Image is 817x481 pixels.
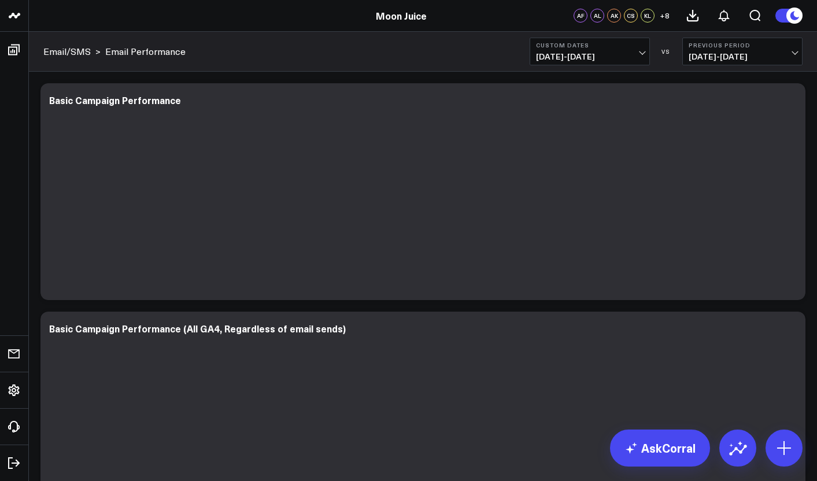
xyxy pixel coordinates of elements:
button: +8 [657,9,671,23]
a: Moon Juice [376,9,427,22]
div: Basic Campaign Performance [49,94,181,106]
span: [DATE] - [DATE] [536,52,644,61]
div: AK [607,9,621,23]
div: VS [656,48,676,55]
span: [DATE] - [DATE] [689,52,796,61]
div: AF [574,9,587,23]
div: Basic Campaign Performance (All GA4, Regardless of email sends) [49,322,346,335]
div: > [43,45,101,58]
button: Custom Dates[DATE]-[DATE] [530,38,650,65]
a: Email Performance [105,45,186,58]
span: + 8 [660,12,670,20]
b: Custom Dates [536,42,644,49]
div: CS [624,9,638,23]
a: Email/SMS [43,45,91,58]
button: Previous Period[DATE]-[DATE] [682,38,803,65]
div: KL [641,9,655,23]
div: AL [590,9,604,23]
b: Previous Period [689,42,796,49]
a: AskCorral [610,430,710,467]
